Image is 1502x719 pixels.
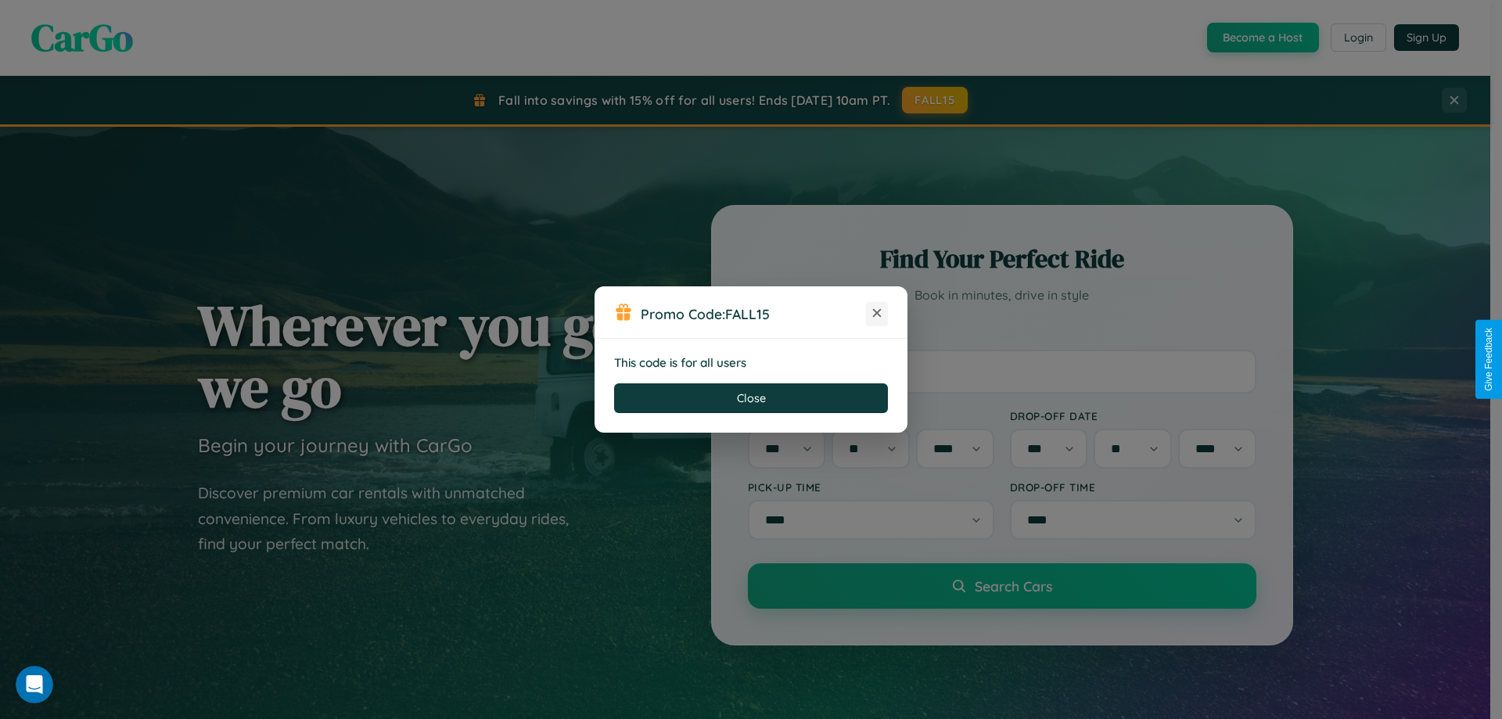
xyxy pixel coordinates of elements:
button: Close [614,383,888,413]
b: FALL15 [725,305,770,322]
div: Give Feedback [1483,328,1494,391]
iframe: Intercom live chat [16,666,53,703]
strong: This code is for all users [614,355,746,370]
h3: Promo Code: [641,305,866,322]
